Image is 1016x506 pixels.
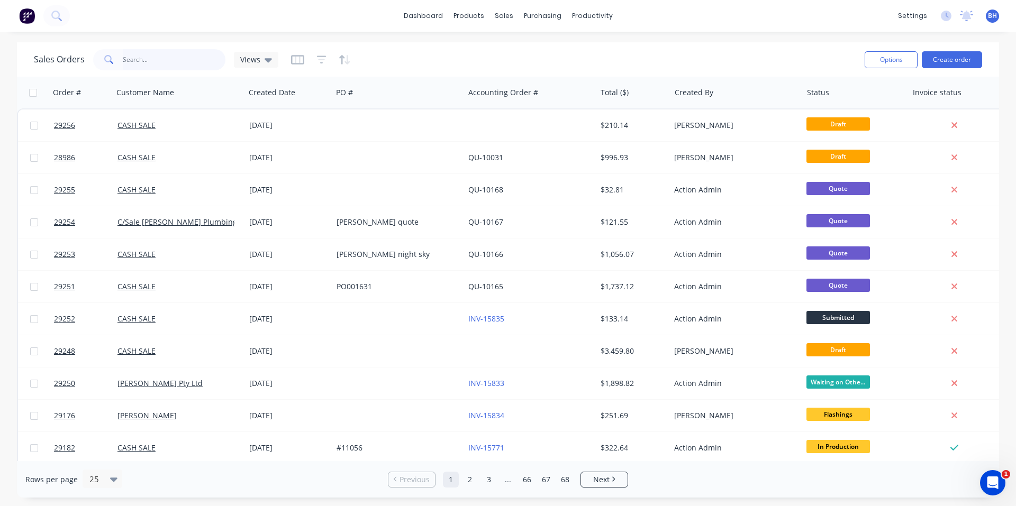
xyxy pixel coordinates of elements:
[249,346,328,356] div: [DATE]
[54,249,75,260] span: 29253
[249,249,328,260] div: [DATE]
[922,51,982,68] button: Create order
[674,185,792,195] div: Action Admin
[806,246,870,260] span: Quote
[674,443,792,453] div: Action Admin
[913,87,961,98] div: Invoice status
[54,271,117,302] a: 29251
[601,249,663,260] div: $1,056.07
[806,182,870,195] span: Quote
[54,432,117,464] a: 29182
[893,8,932,24] div: settings
[806,117,870,131] span: Draft
[674,152,792,163] div: [PERSON_NAME]
[117,185,156,195] a: CASH SALE
[601,185,663,195] div: $32.81
[557,472,573,487] a: Page 68
[249,314,328,324] div: [DATE]
[336,87,353,98] div: PO #
[54,174,117,206] a: 29255
[54,152,75,163] span: 28986
[674,410,792,421] div: [PERSON_NAME]
[117,217,237,227] a: C/Sale [PERSON_NAME] Plumbing
[468,217,503,227] a: QU-10167
[337,249,454,260] div: [PERSON_NAME] night sky
[674,217,792,227] div: Action Admin
[53,87,81,98] div: Order #
[337,443,454,453] div: #11056
[117,314,156,324] a: CASH SALE
[519,472,535,487] a: Page 66
[538,472,554,487] a: Page 67
[468,378,504,388] a: INV-15833
[865,51,918,68] button: Options
[117,152,156,162] a: CASH SALE
[601,87,629,98] div: Total ($)
[54,303,117,335] a: 29252
[249,443,328,453] div: [DATE]
[54,346,75,356] span: 29248
[117,410,177,420] a: [PERSON_NAME]
[601,314,663,324] div: $133.14
[398,8,448,24] a: dashboard
[674,249,792,260] div: Action Admin
[249,217,328,227] div: [DATE]
[481,472,497,487] a: Page 3
[54,109,117,141] a: 29256
[806,279,870,292] span: Quote
[468,314,504,324] a: INV-15835
[249,281,328,292] div: [DATE]
[601,217,663,227] div: $121.55
[806,311,870,324] span: Submitted
[806,375,870,389] span: Waiting on Othe...
[54,281,75,292] span: 29251
[601,410,663,421] div: $251.69
[674,281,792,292] div: Action Admin
[443,472,459,487] a: Page 1 is your current page
[567,8,618,24] div: productivity
[462,472,478,487] a: Page 2
[388,474,435,485] a: Previous page
[806,440,870,453] span: In Production
[34,54,85,65] h1: Sales Orders
[468,281,503,291] a: QU-10165
[806,214,870,227] span: Quote
[54,335,117,367] a: 29248
[240,54,260,65] span: Views
[19,8,35,24] img: Factory
[468,410,504,420] a: INV-15834
[489,8,519,24] div: sales
[54,185,75,195] span: 29255
[54,142,117,173] a: 28986
[337,217,454,227] div: [PERSON_NAME] quote
[54,206,117,238] a: 29254
[117,443,156,453] a: CASH SALE
[117,346,156,356] a: CASH SALE
[117,281,156,291] a: CASH SALE
[468,185,503,195] a: QU-10168
[54,217,75,227] span: 29254
[806,343,870,356] span: Draft
[249,152,328,163] div: [DATE]
[581,474,628,485] a: Next page
[980,470,1005,495] iframe: Intercom live chat
[519,8,567,24] div: purchasing
[337,281,454,292] div: PO001631
[249,120,328,131] div: [DATE]
[601,443,663,453] div: $322.64
[674,120,792,131] div: [PERSON_NAME]
[988,11,997,21] span: BH
[54,367,117,399] a: 29250
[601,346,663,356] div: $3,459.80
[468,443,504,453] a: INV-15771
[806,150,870,163] span: Draft
[448,8,489,24] div: products
[674,346,792,356] div: [PERSON_NAME]
[601,152,663,163] div: $996.93
[500,472,516,487] a: Jump forward
[54,400,117,431] a: 29176
[116,87,174,98] div: Customer Name
[54,120,75,131] span: 29256
[117,120,156,130] a: CASH SALE
[807,87,829,98] div: Status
